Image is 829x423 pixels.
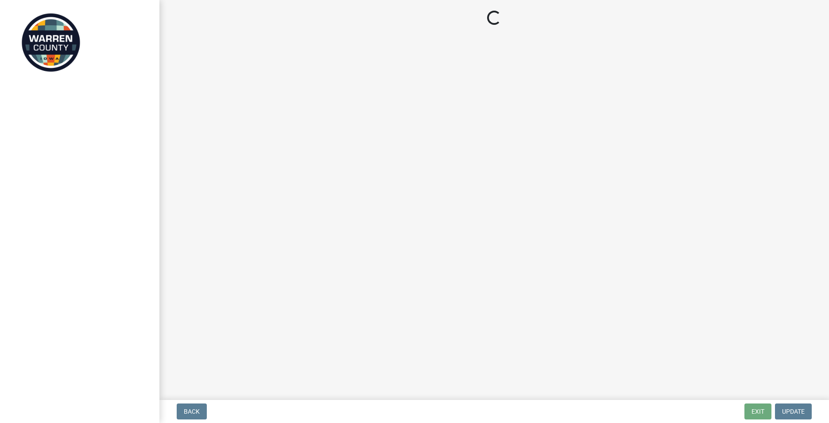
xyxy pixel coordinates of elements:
img: Warren County, Iowa [18,9,84,76]
span: Back [184,408,200,415]
button: Exit [744,403,771,419]
button: Update [775,403,812,419]
span: Update [782,408,805,415]
button: Back [177,403,207,419]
